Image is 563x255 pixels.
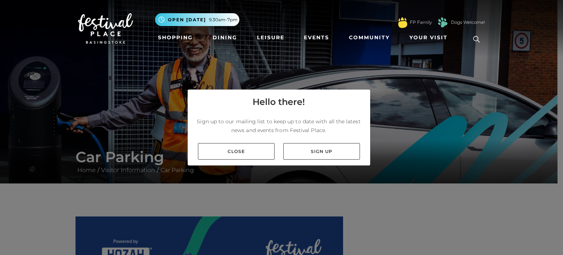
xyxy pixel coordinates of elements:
[78,13,133,44] img: Festival Place Logo
[451,19,485,26] a: Dogs Welcome!
[155,13,239,26] button: Open [DATE] 9.30am-7pm
[198,143,275,160] a: Close
[283,143,360,160] a: Sign up
[254,31,287,44] a: Leisure
[168,17,206,23] span: Open [DATE]
[346,31,393,44] a: Community
[253,95,305,109] h4: Hello there!
[406,31,454,44] a: Your Visit
[209,17,238,23] span: 9.30am-7pm
[301,31,332,44] a: Events
[210,31,240,44] a: Dining
[409,34,448,41] span: Your Visit
[194,117,364,135] p: Sign up to our mailing list to keep up to date with all the latest news and events from Festival ...
[155,31,196,44] a: Shopping
[410,19,432,26] a: FP Family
